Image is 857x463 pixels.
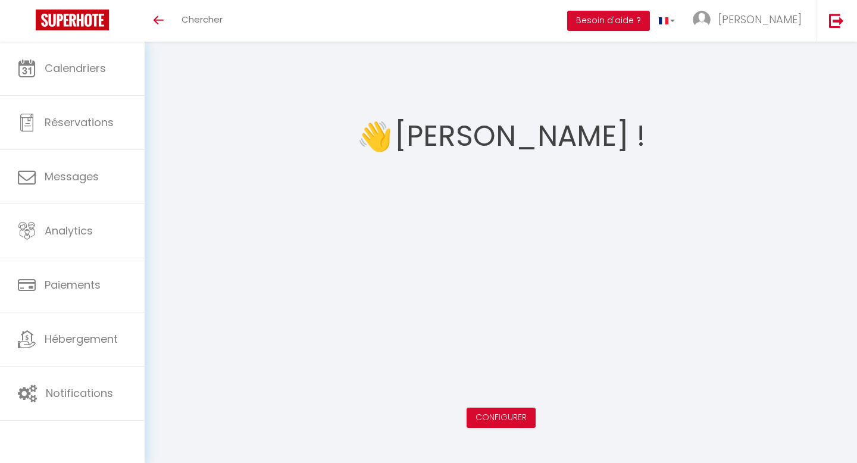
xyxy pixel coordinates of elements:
span: 👋 [357,114,393,159]
span: Notifications [46,386,113,401]
img: Super Booking [36,10,109,30]
span: Analytics [45,223,93,238]
span: Chercher [182,13,223,26]
button: Besoin d'aide ? [567,11,650,31]
button: Configurer [467,408,536,428]
span: Réservations [45,115,114,130]
span: Calendriers [45,61,106,76]
img: logout [829,13,844,28]
iframe: welcome-outil.mov [311,172,692,386]
a: Configurer [476,411,527,423]
img: ... [693,11,711,29]
span: Paiements [45,277,101,292]
h1: [PERSON_NAME] ! [395,101,645,172]
span: [PERSON_NAME] [718,12,802,27]
span: Hébergement [45,331,118,346]
span: Messages [45,169,99,184]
